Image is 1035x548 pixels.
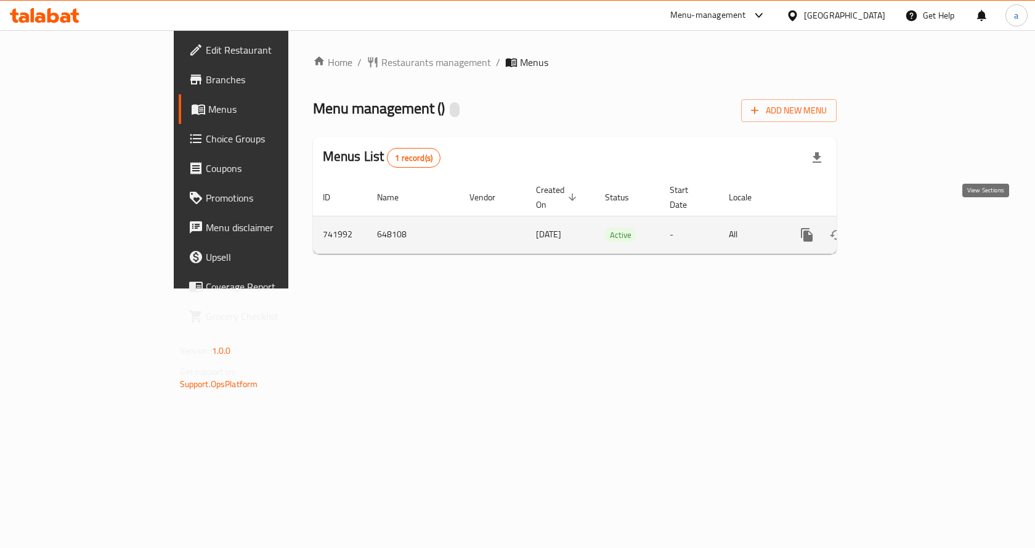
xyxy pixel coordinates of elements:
h2: Menus List [323,147,440,168]
span: Choice Groups [206,131,337,146]
li: / [357,55,362,70]
td: - [660,216,719,253]
a: Menus [179,94,347,124]
nav: breadcrumb [313,55,837,70]
span: Version: [180,343,210,359]
div: Export file [802,143,832,173]
span: Vendor [469,190,511,205]
span: 1.0.0 [212,343,231,359]
th: Actions [782,179,920,216]
span: Start Date [670,182,704,212]
span: [DATE] [536,226,561,242]
span: ID [323,190,346,205]
table: enhanced table [313,179,920,254]
div: Active [605,227,636,242]
td: 648108 [367,216,460,253]
div: Menu-management [670,8,746,23]
span: Locale [729,190,768,205]
span: Status [605,190,645,205]
a: Support.OpsPlatform [180,376,258,392]
span: Add New Menu [751,103,827,118]
span: Restaurants management [381,55,491,70]
a: Upsell [179,242,347,272]
a: Coupons [179,153,347,183]
a: Promotions [179,183,347,213]
li: / [496,55,500,70]
span: Branches [206,72,337,87]
span: Name [377,190,415,205]
a: Coverage Report [179,272,347,301]
span: Coverage Report [206,279,337,294]
div: Total records count [387,148,440,168]
span: Created On [536,182,580,212]
span: Get support on: [180,364,237,380]
span: Menu management ( ) [313,94,445,122]
span: Coupons [206,161,337,176]
button: Add New Menu [741,99,837,122]
td: All [719,216,782,253]
span: Menus [208,102,337,117]
span: a [1014,9,1018,22]
span: Promotions [206,190,337,205]
span: Active [605,228,636,242]
button: more [792,220,822,250]
span: Menus [520,55,548,70]
span: Edit Restaurant [206,43,337,57]
a: Restaurants management [367,55,491,70]
div: [GEOGRAPHIC_DATA] [804,9,885,22]
a: Menu disclaimer [179,213,347,242]
span: Grocery Checklist [206,309,337,324]
a: Branches [179,65,347,94]
span: 1 record(s) [388,152,440,164]
a: Choice Groups [179,124,347,153]
a: Grocery Checklist [179,301,347,331]
a: Edit Restaurant [179,35,347,65]
span: Menu disclaimer [206,220,337,235]
span: Upsell [206,250,337,264]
